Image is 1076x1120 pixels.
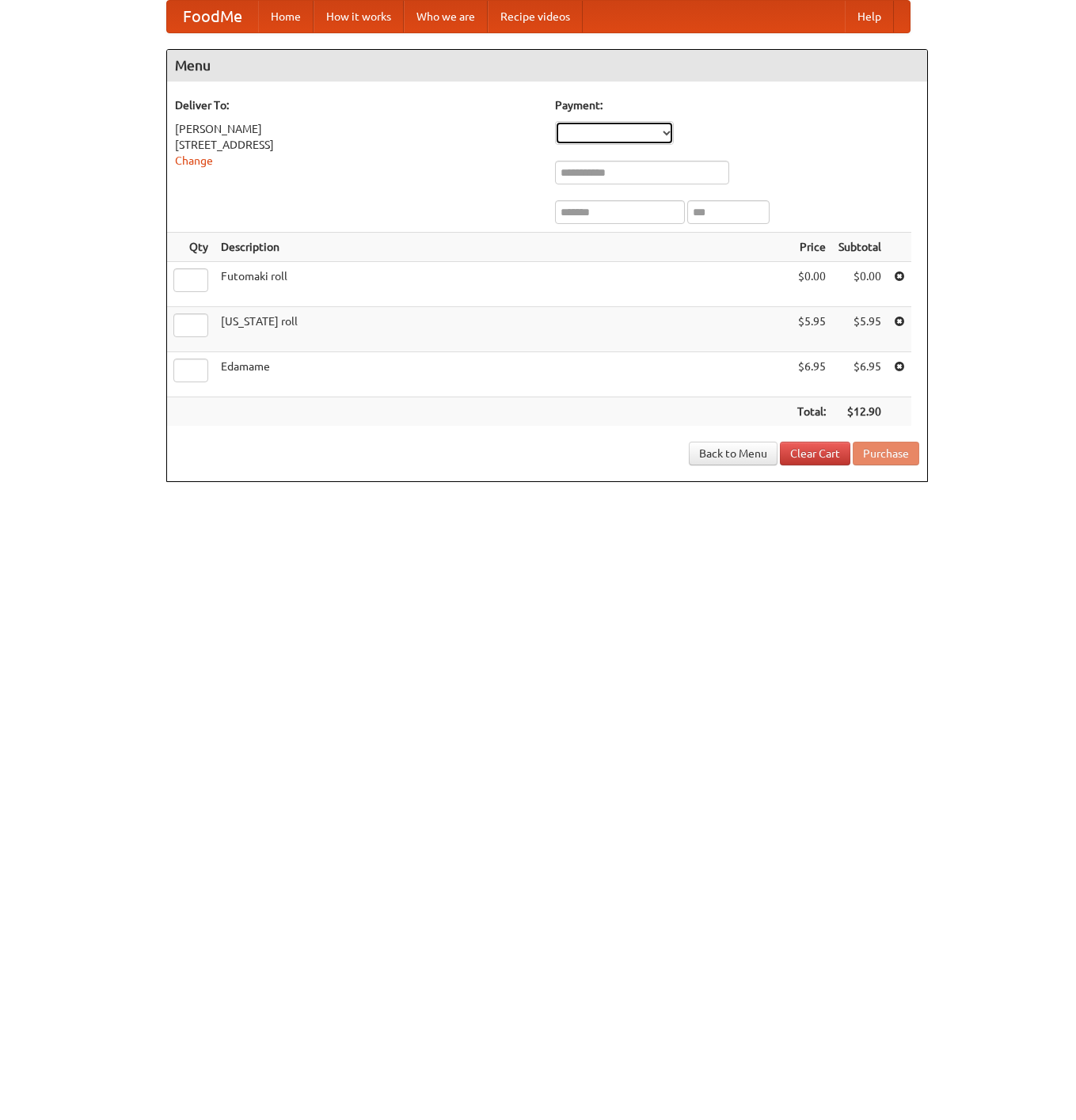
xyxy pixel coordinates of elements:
button: Purchase [853,442,919,465]
a: Who we are [404,1,488,32]
th: Description [215,233,791,262]
td: $5.95 [791,307,832,352]
a: Change [175,154,213,167]
div: [STREET_ADDRESS] [175,137,539,153]
td: $6.95 [791,352,832,397]
a: Help [845,1,894,32]
a: How it works [314,1,404,32]
th: $12.90 [832,397,888,427]
td: $5.95 [832,307,888,352]
a: Clear Cart [780,442,850,465]
a: Home [258,1,314,32]
td: [US_STATE] roll [215,307,791,352]
td: Futomaki roll [215,262,791,307]
a: Back to Menu [689,442,778,465]
td: Edamame [215,352,791,397]
th: Qty [167,233,215,262]
td: $0.00 [832,262,888,307]
a: FoodMe [167,1,258,32]
div: [PERSON_NAME] [175,121,539,137]
th: Total: [791,397,832,427]
td: $0.00 [791,262,832,307]
td: $6.95 [832,352,888,397]
h5: Deliver To: [175,97,539,113]
h4: Menu [167,50,927,82]
th: Subtotal [832,233,888,262]
h5: Payment: [555,97,919,113]
a: Recipe videos [488,1,583,32]
th: Price [791,233,832,262]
